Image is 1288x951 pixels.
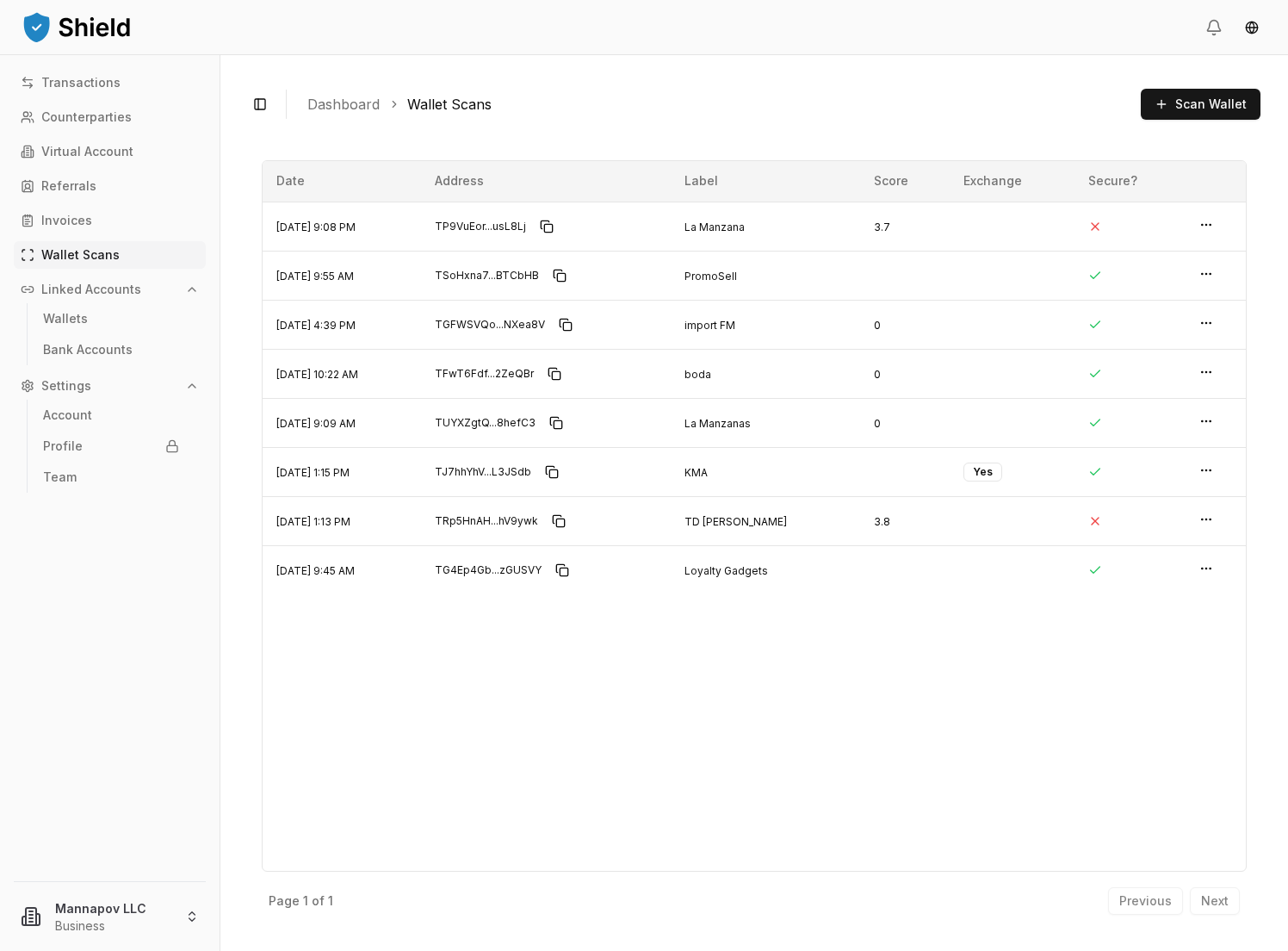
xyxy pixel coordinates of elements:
p: Virtual Account [41,146,133,158]
span: 3.8 [874,515,890,528]
span: [DATE] 9:45 AM [276,564,355,577]
span: KMA [684,466,708,479]
div: Yes [963,463,1002,482]
span: TP9VuEor...usL8Lj [435,220,526,233]
button: Linked Accounts [14,276,206,303]
th: Exchange [950,161,1074,202]
a: Wallet Scans [14,241,206,269]
span: [DATE] 9:08 PM [276,221,356,233]
span: import FM [684,319,735,332]
a: Team [36,463,186,491]
span: TFwT6Fdf...2ZeQBr [435,367,534,381]
button: Copy to clipboard [552,311,579,339]
button: Settings [14,372,206,400]
span: [DATE] 1:15 PM [276,466,350,479]
span: [DATE] 9:55 AM [276,270,354,283]
th: Label [671,161,859,202]
button: Mannapov LLCBusiness [7,889,213,944]
a: Profile [36,432,186,460]
p: Linked Accounts [41,283,141,295]
th: Secure? [1074,161,1186,202]
span: TUYXZgtQ...8hefC3 [435,416,536,430]
button: Copy to clipboard [548,556,576,584]
span: TSoHxna7...BTCbHB [435,269,539,283]
span: TRp5HnAH...hV9ywk [435,514,538,528]
a: Dashboard [307,94,380,115]
span: 0 [874,417,881,430]
p: Page [269,895,300,907]
span: TGFWSVQo...NXea8V [435,318,545,332]
th: Address [421,161,671,202]
button: Copy to clipboard [546,262,573,289]
span: PromoSell [684,270,737,283]
button: Scan Wallet [1141,89,1260,120]
span: 3.7 [874,221,890,233]
img: ShieldPay Logo [21,9,133,44]
span: TG4Ep4Gb...zGUSVY [435,563,542,577]
p: 1 [328,895,333,907]
p: Wallets [43,313,88,325]
a: Wallet Scans [407,94,492,115]
p: Referrals [41,180,96,192]
nav: breadcrumb [307,94,1127,115]
span: TJ7hhYhV...L3JSdb [435,465,531,479]
p: Counterparties [41,111,132,123]
a: Referrals [14,172,206,200]
p: Wallet Scans [41,249,120,261]
span: 0 [874,319,881,332]
p: Transactions [41,77,121,89]
a: Bank Accounts [36,336,186,364]
p: Invoices [41,214,92,227]
button: Copy to clipboard [541,360,568,388]
a: Counterparties [14,103,206,131]
p: Business [55,917,171,935]
span: La Manzana [684,221,745,233]
a: Virtual Account [14,138,206,165]
span: 0 [874,368,881,381]
button: Copy to clipboard [533,213,560,240]
p: Mannapov LLC [55,899,171,917]
a: Account [36,401,186,429]
button: Copy to clipboard [542,409,570,437]
p: of [312,895,325,907]
span: Scan Wallet [1175,96,1247,113]
span: Loyalty Gadgets [684,564,768,577]
button: Copy to clipboard [538,458,566,486]
p: Account [43,409,92,421]
th: Score [860,161,950,202]
p: 1 [303,895,308,907]
p: Profile [43,440,83,452]
span: TD [PERSON_NAME] [684,515,787,528]
a: Wallets [36,305,186,333]
span: [DATE] 4:39 PM [276,319,356,332]
span: La Manzanas [684,417,751,430]
p: Settings [41,380,91,392]
span: [DATE] 10:22 AM [276,368,358,381]
th: Date [263,161,421,202]
p: Bank Accounts [43,344,133,356]
span: [DATE] 1:13 PM [276,515,350,528]
a: Transactions [14,69,206,96]
span: [DATE] 9:09 AM [276,417,356,430]
span: boda [684,368,711,381]
a: Invoices [14,207,206,234]
button: Copy to clipboard [545,507,573,535]
p: Team [43,471,77,483]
